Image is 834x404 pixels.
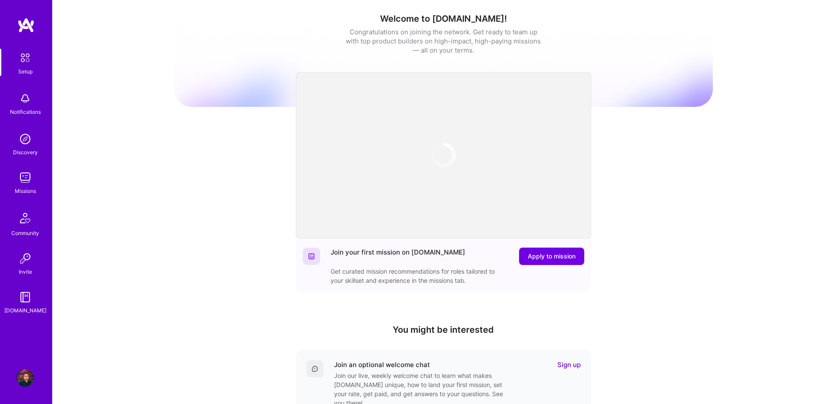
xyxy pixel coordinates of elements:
img: logo [17,17,35,33]
div: Community [11,228,39,238]
div: Notifications [10,107,41,116]
iframe: video [296,72,591,238]
button: Apply to mission [519,248,584,265]
a: User Avatar [14,369,36,387]
div: Invite [19,267,32,276]
span: Apply to mission [528,252,576,261]
img: discovery [17,130,34,148]
img: bell [17,90,34,107]
div: Congratulations on joining the network. Get ready to team up with top product builders on high-im... [346,27,541,55]
h4: You might be interested [296,325,591,335]
img: Website [308,253,315,260]
div: Join an optional welcome chat [334,360,430,369]
img: teamwork [17,169,34,186]
div: [DOMAIN_NAME] [4,306,46,315]
div: Discovery [13,148,38,157]
img: Invite [17,250,34,267]
img: User Avatar [17,369,34,387]
div: Missions [15,186,36,195]
div: Get curated mission recommendations for roles tailored to your skillset and experience in the mis... [331,267,504,285]
div: Join your first mission on [DOMAIN_NAME] [331,248,465,265]
img: loading [425,137,462,174]
img: Comment [311,365,318,372]
div: Setup [18,67,33,76]
img: setup [16,49,34,67]
img: guide book [17,288,34,306]
a: Sign up [557,360,581,369]
img: Community [15,208,36,228]
h1: Welcome to [DOMAIN_NAME]! [174,13,713,24]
